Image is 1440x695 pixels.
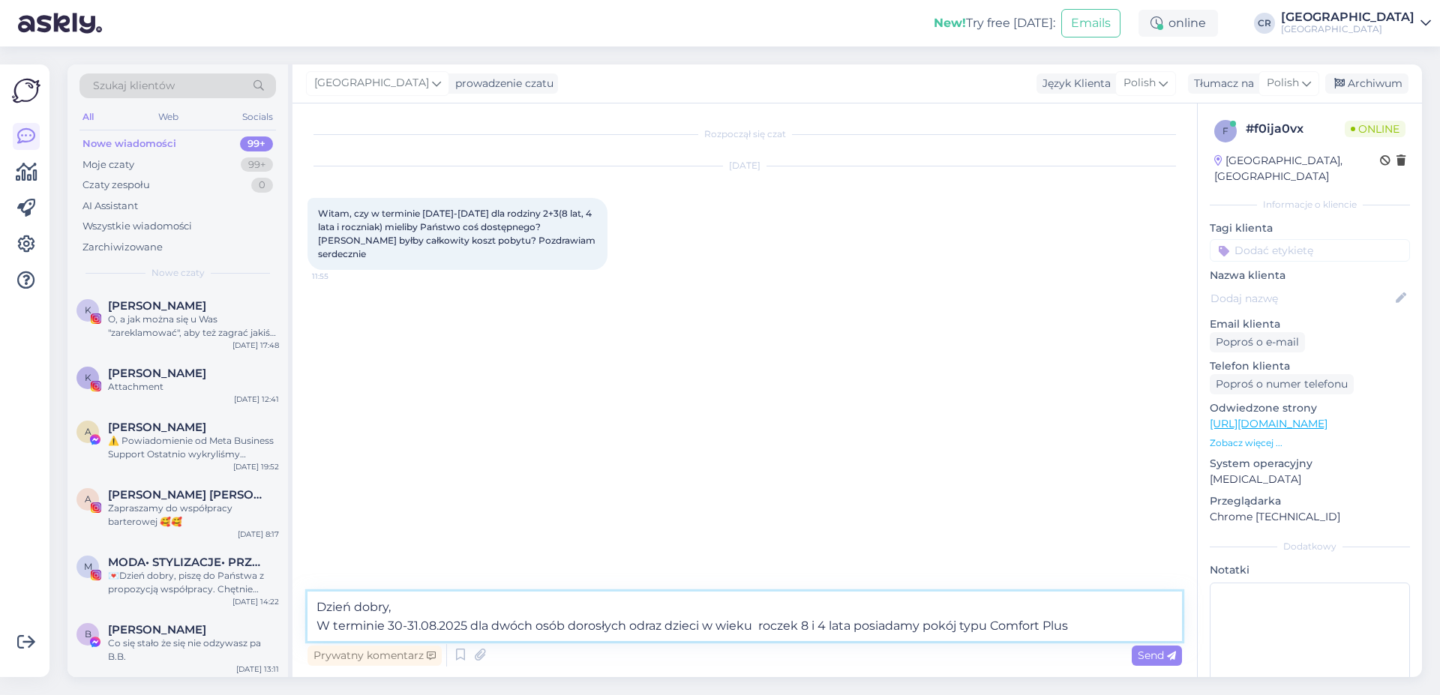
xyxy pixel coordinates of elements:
span: Kasia Lebiecka [108,367,206,380]
span: B [85,628,91,640]
p: Chrome [TECHNICAL_ID] [1210,509,1410,525]
span: Send [1138,649,1176,662]
span: Bożena Bolewicz [108,623,206,637]
div: Dodatkowy [1210,540,1410,553]
div: Socials [239,107,276,127]
span: MODA• STYLIZACJE• PRZEGLĄDY KOLEKCJI [108,556,264,569]
div: 💌Dzień dobry, piszę do Państwa z propozycją współpracy. Chętnie odwiedziłabym Państwa hotel z rod... [108,569,279,596]
div: Poproś o numer telefonu [1210,374,1354,394]
div: # f0ija0vx [1246,120,1345,138]
div: AI Assistant [82,199,138,214]
div: [GEOGRAPHIC_DATA] [1281,11,1414,23]
span: Szukaj klientów [93,78,175,94]
div: [DATE] [307,159,1182,172]
div: Poproś o e-mail [1210,332,1305,352]
p: Nazwa klienta [1210,268,1410,283]
span: [GEOGRAPHIC_DATA] [314,75,429,91]
div: Tłumacz na [1188,76,1254,91]
a: [GEOGRAPHIC_DATA][GEOGRAPHIC_DATA] [1281,11,1431,35]
div: [DATE] 14:22 [232,596,279,607]
span: K [85,304,91,316]
div: [GEOGRAPHIC_DATA], [GEOGRAPHIC_DATA] [1214,153,1380,184]
div: [DATE] 13:11 [236,664,279,675]
div: CR [1254,13,1275,34]
input: Dodaj nazwę [1210,290,1393,307]
span: Polish [1123,75,1156,91]
p: [MEDICAL_DATA] [1210,472,1410,487]
div: O, a jak można się u Was "zareklamować", aby też zagrać jakiś klimatyczny koncercik?😎 [108,313,279,340]
div: Zarchiwizowane [82,240,163,255]
div: 99+ [241,157,273,172]
span: Karolina Wołczyńska [108,299,206,313]
span: Anna Żukowska Ewa Adamczewska BLIŹNIACZKI • Bóg • rodzina • dom [108,488,264,502]
div: Web [155,107,181,127]
span: Nowe czaty [151,266,205,280]
span: Polish [1267,75,1299,91]
div: ⚠️ Powiadomienie od Meta Business Support Ostatnio wykryliśmy nietypową aktywność na Twoim koncie... [108,434,279,461]
span: Witam, czy w terminie [DATE]-[DATE] dla rodziny 2+3(8 lat, 4 lata i roczniak) mieliby Państwo coś... [318,208,598,259]
div: [DATE] 12:41 [234,394,279,405]
div: online [1138,10,1218,37]
b: New! [934,16,966,30]
div: Nowe wiadomości [82,136,176,151]
div: prowadzenie czatu [449,76,553,91]
span: f [1222,125,1228,136]
div: All [79,107,97,127]
span: Akiba Benedict [108,421,206,434]
p: Odwiedzone strony [1210,400,1410,416]
span: Online [1345,121,1405,137]
div: Moje czaty [82,157,134,172]
div: 99+ [240,136,273,151]
textarea: Dzień dobry, W terminie 30-31.08.2025 dla dwóch osób dorosłych odraz dzieci w wieku roczek 8 i 4 ... [307,592,1182,641]
img: Askly Logo [12,76,40,105]
div: Wszystkie wiadomości [82,219,192,234]
div: Prywatny komentarz [307,646,442,666]
input: Dodać etykietę [1210,239,1410,262]
span: M [84,561,92,572]
div: Czaty zespołu [82,178,150,193]
p: Notatki [1210,562,1410,578]
p: Zobacz więcej ... [1210,436,1410,450]
p: Tagi klienta [1210,220,1410,236]
div: Zapraszamy do współpracy barterowej 🥰🥰 [108,502,279,529]
div: [DATE] 8:17 [238,529,279,540]
div: 0 [251,178,273,193]
div: [GEOGRAPHIC_DATA] [1281,23,1414,35]
a: [URL][DOMAIN_NAME] [1210,417,1327,430]
div: Co się stało że się nie odzywasz pa B.B. [108,637,279,664]
p: Telefon klienta [1210,358,1410,374]
div: Archiwum [1325,73,1408,94]
span: A [85,493,91,505]
span: K [85,372,91,383]
div: Try free [DATE]: [934,14,1055,32]
p: System operacyjny [1210,456,1410,472]
span: 11:55 [312,271,368,282]
p: Przeglądarka [1210,493,1410,509]
span: A [85,426,91,437]
div: Rozpoczął się czat [307,127,1182,141]
button: Emails [1061,9,1120,37]
div: Informacje o kliencie [1210,198,1410,211]
div: [DATE] 19:52 [233,461,279,472]
p: Email klienta [1210,316,1410,332]
div: Attachment [108,380,279,394]
div: Język Klienta [1036,76,1111,91]
div: [DATE] 17:48 [232,340,279,351]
